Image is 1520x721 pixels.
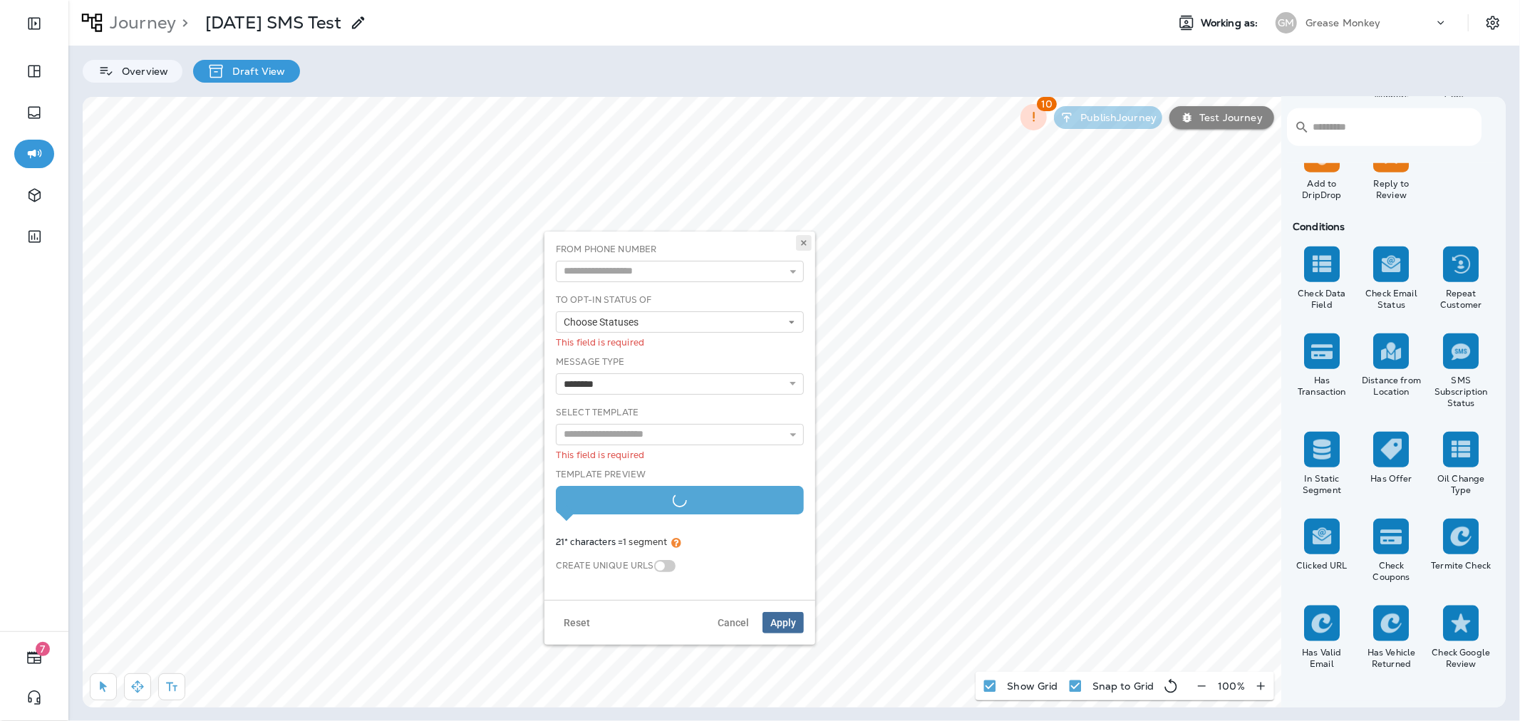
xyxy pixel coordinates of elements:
[556,536,681,548] span: 21* characters =
[1360,178,1424,201] div: Reply to Review
[623,536,667,548] span: 1 segment
[205,12,341,33] p: [DATE] SMS Test
[556,407,638,418] label: Select Template
[1429,647,1493,670] div: Check Google Review
[176,12,188,33] p: >
[710,612,757,633] button: Cancel
[1360,288,1424,311] div: Check Email Status
[1201,17,1261,29] span: Working as:
[1429,473,1493,496] div: Oil Change Type
[1290,647,1354,670] div: Has Valid Email
[556,311,804,333] button: Choose Statuses
[556,356,625,368] label: Message Type
[770,618,796,628] span: Apply
[104,12,176,33] p: Journey
[1007,680,1058,692] p: Show Grid
[1169,106,1274,129] button: Test Journey
[718,618,749,628] span: Cancel
[1194,112,1263,123] p: Test Journey
[1290,288,1354,311] div: Check Data Field
[14,9,54,38] button: Expand Sidebar
[1360,647,1424,670] div: Has Vehicle Returned
[1276,12,1297,33] div: GM
[205,12,341,33] div: Labor Day SMS Test
[1290,560,1354,571] div: Clicked URL
[1290,473,1354,496] div: In Static Segment
[14,643,54,672] button: 7
[556,450,804,461] div: This field is required
[556,337,804,348] div: This field is required
[556,469,646,480] label: Template Preview
[1360,473,1424,484] div: Has Offer
[1290,375,1354,398] div: Has Transaction
[1290,178,1354,201] div: Add to DripDrop
[1480,10,1506,36] button: Settings
[1037,97,1057,111] span: 10
[556,560,654,571] label: Create Unique URLs
[556,612,598,633] button: Reset
[1092,680,1154,692] p: Snap to Grid
[564,316,644,328] span: Choose Statuses
[36,642,50,656] span: 7
[1360,375,1424,398] div: Distance from Location
[1287,221,1496,232] div: Conditions
[1306,17,1381,28] p: Grease Monkey
[225,66,285,77] p: Draft View
[1429,375,1493,409] div: SMS Subscription Status
[762,612,804,633] button: Apply
[1429,288,1493,311] div: Repeat Customer
[556,244,656,255] label: From Phone Number
[115,66,168,77] p: Overview
[1429,560,1493,571] div: Termite Check
[1218,680,1245,692] p: 100 %
[564,618,590,628] span: Reset
[556,294,652,306] label: To Opt-In Status Of
[1360,560,1424,583] div: Check Coupons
